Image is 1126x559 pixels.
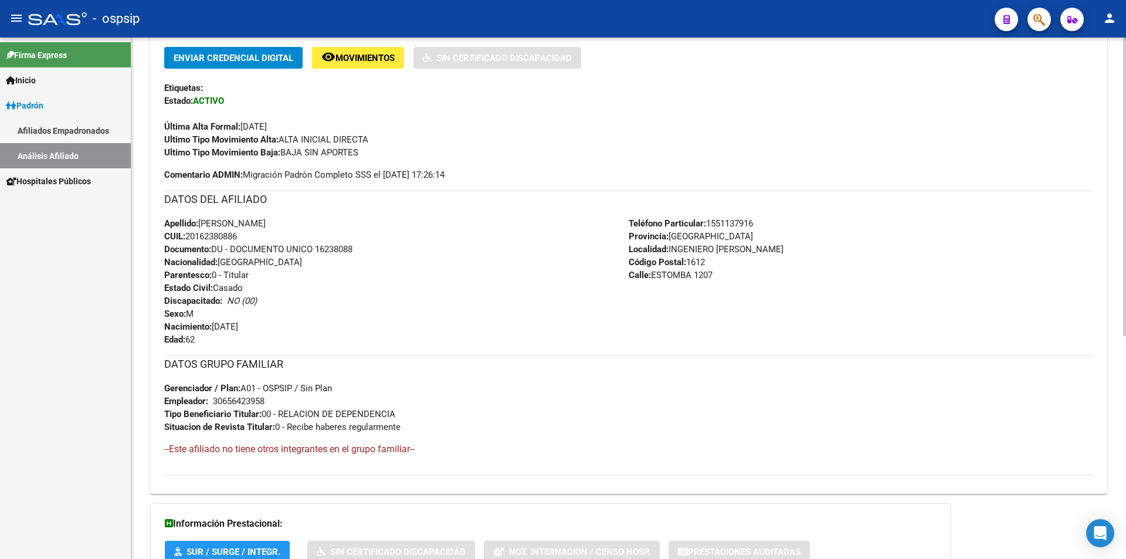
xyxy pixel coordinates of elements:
[174,53,293,63] span: Enviar Credencial Digital
[688,547,801,557] span: Prestaciones Auditadas
[164,121,240,132] strong: Última Alta Formal:
[629,231,753,242] span: [GEOGRAPHIC_DATA]
[6,49,67,62] span: Firma Express
[330,547,466,557] span: Sin Certificado Discapacidad
[164,257,302,267] span: [GEOGRAPHIC_DATA]
[629,218,706,229] strong: Teléfono Particular:
[312,47,404,69] button: Movimientos
[629,257,705,267] span: 1612
[6,175,91,188] span: Hospitales Públicos
[164,231,237,242] span: 20162380886
[213,395,264,408] div: 30656423958
[164,134,279,145] strong: Ultimo Tipo Movimiento Alta:
[164,270,249,280] span: 0 - Titular
[164,383,332,394] span: A01 - OSPSIP / Sin Plan
[629,218,753,229] span: 1551137916
[1103,11,1117,25] mat-icon: person
[164,83,203,93] strong: Etiquetas:
[629,231,669,242] strong: Provincia:
[164,218,198,229] strong: Apellido:
[6,74,36,87] span: Inicio
[164,422,275,432] strong: Situacion de Revista Titular:
[164,422,401,432] span: 0 - Recibe haberes regularmente
[164,309,186,319] strong: Sexo:
[164,396,208,406] strong: Empleador:
[164,147,358,158] span: BAJA SIN APORTES
[164,283,213,293] strong: Estado Civil:
[164,383,240,394] strong: Gerenciador / Plan:
[629,244,669,255] strong: Localidad:
[164,231,185,242] strong: CUIL:
[164,321,238,332] span: [DATE]
[413,47,581,69] button: Sin Certificado Discapacidad
[436,53,572,63] span: Sin Certificado Discapacidad
[509,547,650,557] span: Not. Internacion / Censo Hosp.
[164,409,262,419] strong: Tipo Beneficiario Titular:
[164,170,243,180] strong: Comentario ADMIN:
[164,356,1093,372] h3: DATOS GRUPO FAMILIAR
[164,168,445,181] span: Migración Padrón Completo SSS el [DATE] 17:26:14
[164,321,212,332] strong: Nacimiento:
[164,283,243,293] span: Casado
[193,96,224,106] strong: ACTIVO
[164,270,212,280] strong: Parentesco:
[335,53,395,63] span: Movimientos
[164,296,222,306] strong: Discapacitado:
[186,547,280,557] span: SUR / SURGE / INTEGR.
[164,218,266,229] span: [PERSON_NAME]
[164,309,194,319] span: M
[6,99,43,112] span: Padrón
[629,270,713,280] span: ESTOMBA 1207
[164,134,368,145] span: ALTA INICIAL DIRECTA
[165,516,937,532] h3: Información Prestacional:
[164,443,1093,456] h4: --Este afiliado no tiene otros integrantes en el grupo familiar--
[164,409,395,419] span: 00 - RELACION DE DEPENDENCIA
[164,191,1093,208] h3: DATOS DEL AFILIADO
[164,244,211,255] strong: Documento:
[164,244,352,255] span: DU - DOCUMENTO UNICO 16238088
[164,334,185,345] strong: Edad:
[164,121,267,132] span: [DATE]
[164,334,195,345] span: 62
[1086,519,1114,547] div: Open Intercom Messenger
[629,244,784,255] span: INGENIERO [PERSON_NAME]
[164,47,303,69] button: Enviar Credencial Digital
[93,6,140,32] span: - ospsip
[227,296,257,306] i: NO (00)
[629,270,651,280] strong: Calle:
[629,257,686,267] strong: Código Postal:
[321,50,335,64] mat-icon: remove_red_eye
[164,257,218,267] strong: Nacionalidad:
[164,147,280,158] strong: Ultimo Tipo Movimiento Baja:
[164,96,193,106] strong: Estado:
[9,11,23,25] mat-icon: menu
